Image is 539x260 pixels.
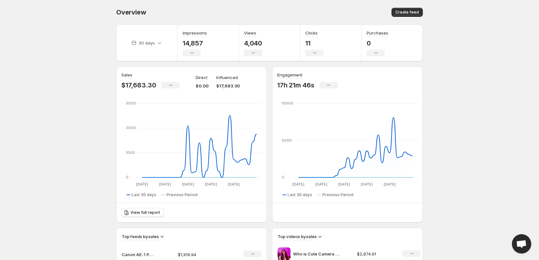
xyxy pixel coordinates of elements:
[357,251,395,257] p: $2,874.91
[183,30,207,36] h3: Impressions
[132,192,156,197] span: Last 30 days
[244,39,262,47] p: 4,040
[395,10,419,15] span: Create feed
[183,39,207,47] p: 14,857
[244,30,256,36] h3: Views
[292,182,304,186] text: [DATE]
[282,101,293,105] text: 10000
[116,8,146,16] span: Overview
[121,72,132,78] h3: Sales
[126,175,128,179] text: 0
[130,210,160,215] span: View full report
[367,30,388,36] h3: Purchases
[136,182,148,186] text: [DATE]
[122,251,154,258] p: Canon AE-1 Program
[512,234,531,254] a: Open chat
[126,125,136,130] text: 2000
[278,233,317,240] h3: Top videos by sales
[361,182,373,186] text: [DATE]
[277,72,302,78] h3: Engagement
[121,81,156,89] p: $17,683.30
[178,251,224,258] p: $1,919.94
[305,30,318,36] h3: Clicks
[322,192,353,197] span: Previous Period
[122,233,159,240] h3: Top feeds by sales
[305,39,323,47] p: 11
[282,138,292,143] text: 5000
[205,182,217,186] text: [DATE]
[182,182,194,186] text: [DATE]
[293,251,341,257] p: Who is Cute Camera Co If youre thinking about getting into film photography look no further We ar...
[126,150,135,155] text: 1000
[277,81,314,89] p: 17h 21m 46s
[216,74,238,81] p: Influenced
[159,182,171,186] text: [DATE]
[196,83,208,89] p: $0.00
[338,182,350,186] text: [DATE]
[216,83,240,89] p: $17,683.30
[392,8,423,17] button: Create feed
[367,39,388,47] p: 0
[196,74,208,81] p: Direct
[288,192,312,197] span: Last 30 days
[167,192,198,197] span: Previous Period
[228,182,240,186] text: [DATE]
[282,175,284,179] text: 0
[126,101,136,105] text: 3000
[138,40,155,46] p: 30 days
[121,208,164,217] a: View full report
[315,182,327,186] text: [DATE]
[384,182,396,186] text: [DATE]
